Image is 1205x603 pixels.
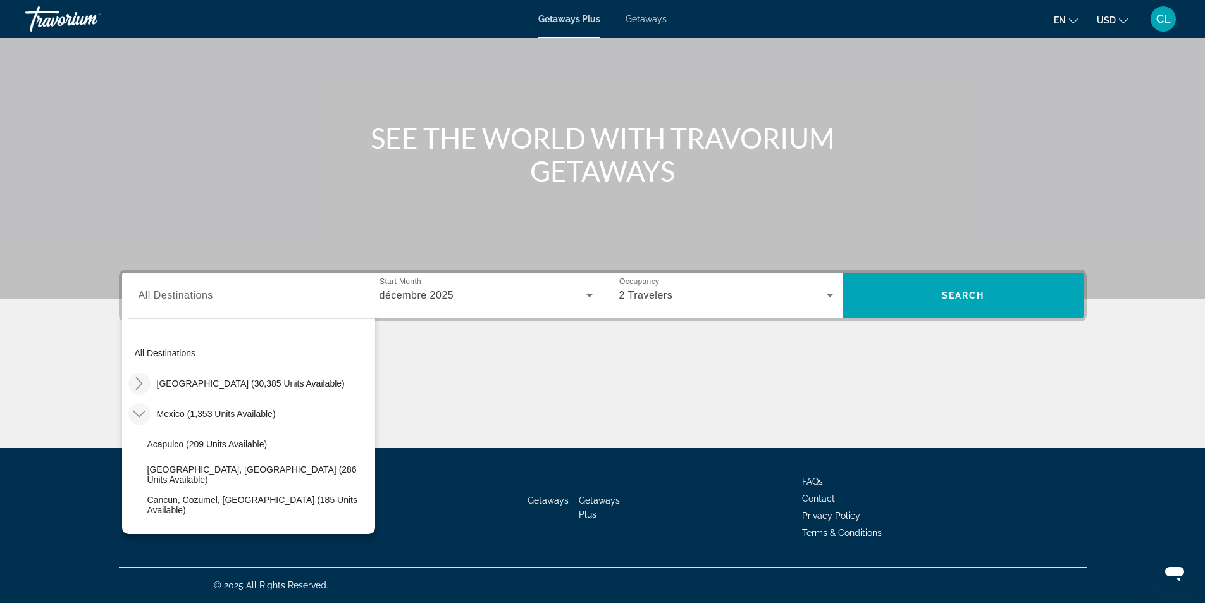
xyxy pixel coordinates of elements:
button: Search [843,273,1084,318]
button: All destinations [128,342,375,364]
span: Search [942,290,985,301]
button: Toggle United States (30,385 units available) [128,373,151,395]
a: Getaways [528,495,569,506]
span: All destinations [135,348,196,358]
span: Acapulco (209 units available) [147,439,268,449]
button: User Menu [1147,6,1180,32]
span: [GEOGRAPHIC_DATA] (30,385 units available) [157,378,345,389]
button: [GEOGRAPHIC_DATA] (26 units available) [141,524,375,547]
a: Terms & Conditions [802,528,882,538]
button: Change language [1054,11,1078,29]
a: Contact [802,494,835,504]
a: Travorium [25,3,152,35]
span: Cancun, Cozumel, [GEOGRAPHIC_DATA] (185 units available) [147,495,369,515]
span: Mexico (1,353 units available) [157,409,276,419]
span: © 2025 All Rights Reserved. [214,580,328,590]
iframe: Bouton de lancement de la fenêtre de messagerie [1154,552,1195,593]
span: Occupancy [619,278,659,286]
a: Getaways Plus [579,495,620,519]
span: en [1054,15,1066,25]
button: [GEOGRAPHIC_DATA] (30,385 units available) [151,372,351,395]
span: 2 Travelers [619,290,673,301]
button: Toggle Mexico (1,353 units available) [128,403,151,425]
a: Privacy Policy [802,511,860,521]
span: Start Month [380,278,421,286]
button: Change currency [1097,11,1128,29]
a: Getaways Plus [538,14,600,24]
a: FAQs [802,476,823,487]
span: USD [1097,15,1116,25]
button: Acapulco (209 units available) [141,433,375,456]
h1: SEE THE WORLD WITH TRAVORIUM GETAWAYS [366,121,840,187]
button: Mexico (1,353 units available) [151,402,282,425]
div: Search widget [122,273,1084,318]
span: All Destinations [139,290,213,301]
button: [GEOGRAPHIC_DATA], [GEOGRAPHIC_DATA] (286 units available) [141,463,375,486]
span: CL [1156,13,1171,25]
span: décembre 2025 [380,290,454,301]
a: Getaways [626,14,667,24]
span: [GEOGRAPHIC_DATA], [GEOGRAPHIC_DATA] (286 units available) [147,464,369,485]
button: Cancun, Cozumel, [GEOGRAPHIC_DATA] (185 units available) [141,494,375,516]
